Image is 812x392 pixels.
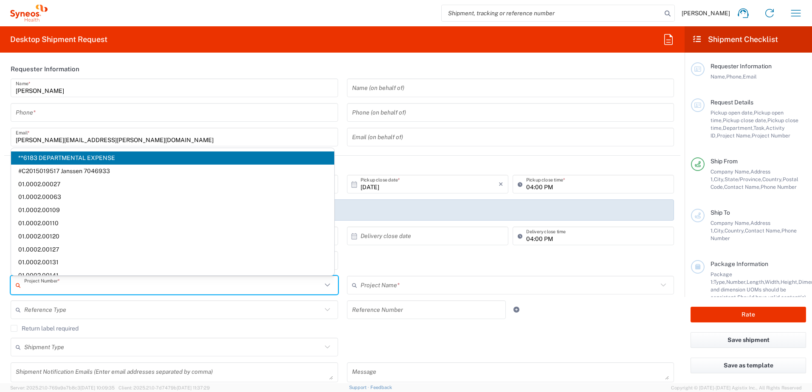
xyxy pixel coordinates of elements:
span: Pickup open date, [710,109,754,116]
span: Height, [781,279,798,285]
span: Task, [753,125,766,131]
span: Email [743,73,757,80]
span: Contact Name, [745,227,781,234]
span: 01.0002.00027 [11,178,334,191]
span: Copyright © [DATE]-[DATE] Agistix Inc., All Rights Reserved [671,384,802,392]
span: Width, [765,279,781,285]
span: Pickup close date, [723,117,767,123]
span: Country, [762,176,783,182]
span: State/Province, [725,176,762,182]
a: Support [349,385,370,390]
span: Department, [723,125,753,131]
span: 01.0002.00127 [11,243,334,256]
h2: Shipment Checklist [692,34,778,45]
span: Project Number [752,132,790,139]
span: 01.0002.00110 [11,217,334,230]
h2: Requester Information [11,65,79,73]
span: Package 1: [710,271,732,285]
span: Contact Name, [724,184,761,190]
button: Save shipment [691,332,806,348]
span: [DATE] 11:37:29 [177,385,210,390]
span: [DATE] 10:09:35 [80,385,115,390]
span: 01.0002.00141 [11,269,334,282]
span: Server: 2025.21.0-769a9a7b8c3 [10,385,115,390]
input: Shipment, tracking or reference number [442,5,662,21]
span: 01.0002.00109 [11,204,334,217]
span: Ship To [710,209,730,216]
span: Request Details [710,99,753,106]
span: Type, [713,279,726,285]
span: City, [714,227,725,234]
span: Company Name, [710,168,750,175]
span: City, [714,176,725,182]
span: Client: 2025.21.0-7d7479b [118,385,210,390]
span: 01.0002.00131 [11,256,334,269]
span: Phone Number [761,184,797,190]
span: [PERSON_NAME] [682,9,730,17]
span: Requester Information [710,63,772,70]
a: Add Reference [510,304,522,316]
span: Name, [710,73,726,80]
span: 01.0002.00120 [11,230,334,243]
span: Company Name, [710,220,750,226]
button: Rate [691,307,806,322]
span: Number, [726,279,747,285]
span: Package Information [710,260,768,267]
span: Ship From [710,158,738,165]
span: Phone, [726,73,743,80]
label: Return label required [11,325,79,332]
span: Length, [747,279,765,285]
h2: Desktop Shipment Request [10,34,107,45]
span: Country, [725,227,745,234]
span: #C2015019517 Janssen 7046933 [11,165,334,178]
span: Project Name, [717,132,752,139]
button: Save as template [691,358,806,373]
i: × [499,177,503,191]
span: Should have valid content(s) [737,294,806,300]
a: Feedback [370,385,392,390]
span: **6183 DEPARTMENTAL EXPENSE [11,151,334,165]
span: 01.0002.00063 [11,190,334,204]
